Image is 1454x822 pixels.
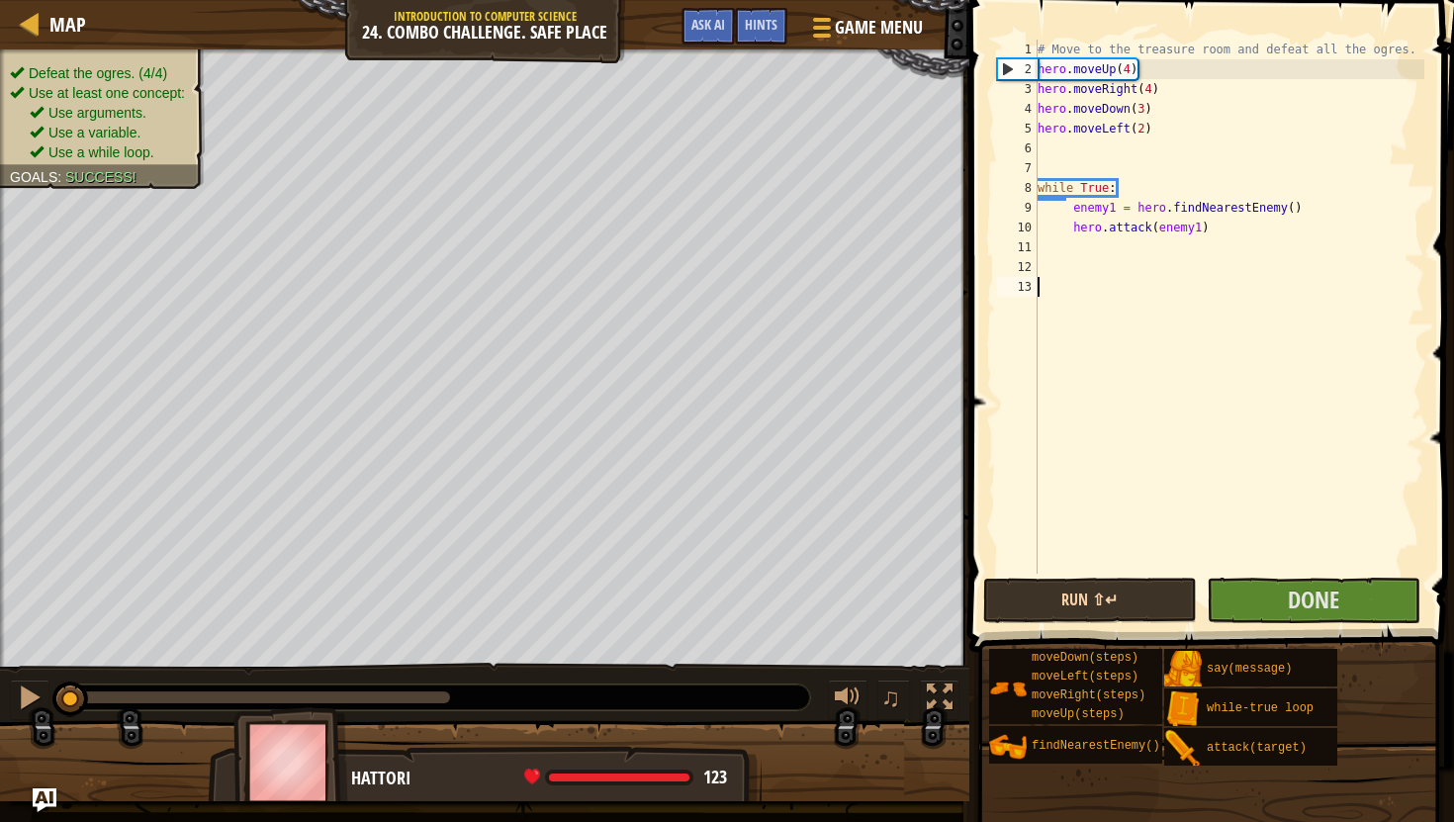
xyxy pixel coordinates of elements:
[835,15,923,41] span: Game Menu
[1207,662,1292,676] span: say(message)
[29,65,167,81] span: Defeat the ogres. (4/4)
[997,79,1038,99] div: 3
[10,680,49,720] button: ⌘ + P: Pause
[797,8,935,54] button: Game Menu
[10,169,57,185] span: Goals
[351,766,742,791] div: Hattori
[920,680,959,720] button: Toggle fullscreen
[233,707,348,817] img: thang_avatar_frame.png
[33,788,56,812] button: Ask AI
[49,11,86,38] span: Map
[1164,730,1202,768] img: portrait.png
[997,237,1038,257] div: 11
[828,680,867,720] button: Adjust volume
[997,99,1038,119] div: 4
[1207,701,1314,715] span: while-true loop
[997,138,1038,158] div: 6
[524,769,727,786] div: health: 123 / 123
[989,728,1027,766] img: portrait.png
[877,680,911,720] button: ♫
[30,123,190,142] li: Use a variable.
[1164,690,1202,728] img: portrait.png
[691,15,725,34] span: Ask AI
[682,8,735,45] button: Ask AI
[998,59,1038,79] div: 2
[40,11,86,38] a: Map
[48,105,146,121] span: Use arguments.
[703,765,727,789] span: 123
[983,578,1197,623] button: Run ⇧↵
[989,670,1027,707] img: portrait.png
[1164,651,1202,688] img: portrait.png
[1032,688,1145,702] span: moveRight(steps)
[997,277,1038,297] div: 13
[997,158,1038,178] div: 7
[997,218,1038,237] div: 10
[10,63,190,83] li: Defeat the ogres.
[10,83,190,103] li: Use at least one concept:
[30,142,190,162] li: Use a while loop.
[1288,584,1339,615] span: Done
[1032,707,1125,721] span: moveUp(steps)
[997,178,1038,198] div: 8
[1207,741,1307,755] span: attack(target)
[29,85,185,101] span: Use at least one concept:
[48,144,154,160] span: Use a while loop.
[1032,670,1138,684] span: moveLeft(steps)
[65,169,136,185] span: Success!
[1032,651,1138,665] span: moveDown(steps)
[997,257,1038,277] div: 12
[881,683,901,712] span: ♫
[997,198,1038,218] div: 9
[997,40,1038,59] div: 1
[57,169,65,185] span: :
[30,103,190,123] li: Use arguments.
[745,15,777,34] span: Hints
[1207,578,1420,623] button: Done
[48,125,140,140] span: Use a variable.
[1032,739,1160,753] span: findNearestEnemy()
[997,119,1038,138] div: 5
